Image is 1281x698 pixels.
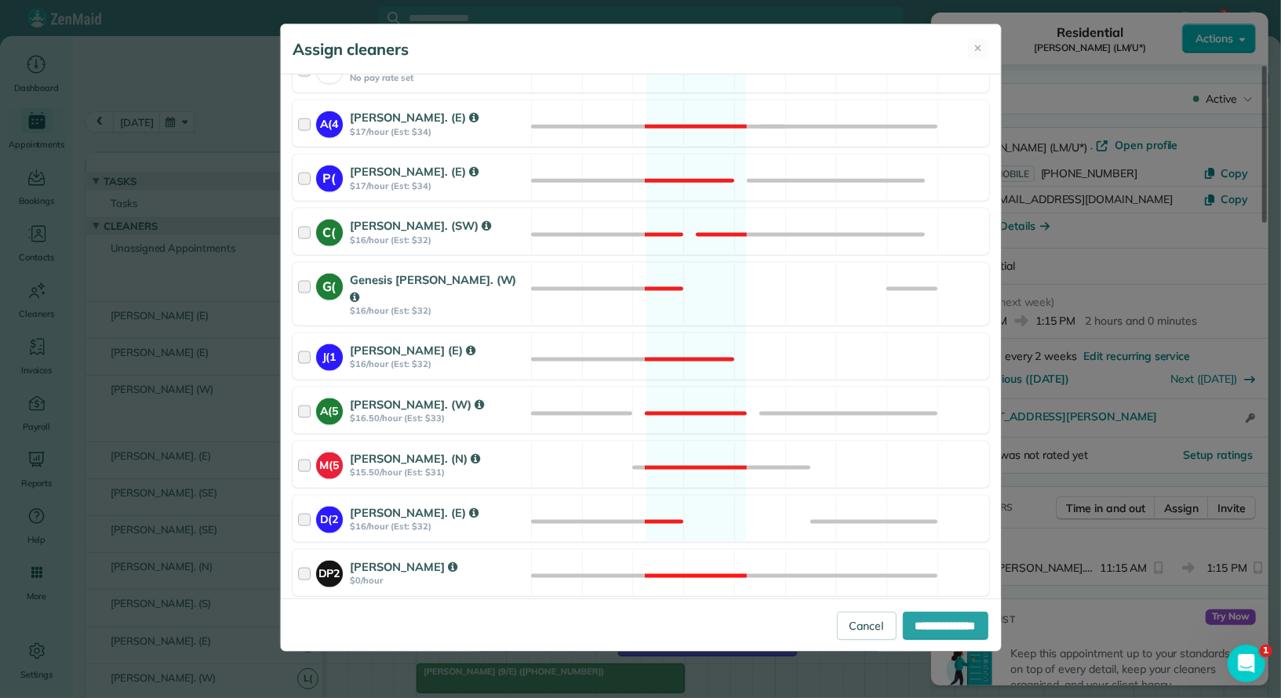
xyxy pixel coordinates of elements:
strong: M(5 [316,453,343,474]
strong: D(2 [316,507,343,528]
strong: [PERSON_NAME]. (N) [351,451,480,466]
strong: DP2 [316,561,343,582]
a: Cancel [837,612,897,640]
strong: G( [316,274,343,296]
strong: [PERSON_NAME]. (E) [351,110,479,125]
strong: A(5 [316,398,343,420]
strong: [PERSON_NAME]. (W) [351,397,484,412]
iframe: Intercom live chat [1228,645,1265,682]
strong: P( [316,165,343,188]
strong: $16/hour (Est: $32) [351,358,526,369]
strong: [PERSON_NAME] [351,559,457,574]
strong: J(1 [316,344,343,365]
h5: Assign cleaners [293,38,409,60]
strong: $16/hour (Est: $32) [351,521,526,532]
strong: $16/hour (Est: $32) [351,305,526,316]
strong: Genesis [PERSON_NAME]. (W) [351,272,517,304]
span: ✕ [974,41,983,56]
strong: [PERSON_NAME]. (SW) [351,218,491,233]
strong: [PERSON_NAME]. (E) [351,164,479,179]
strong: [PERSON_NAME]. (E) [351,505,479,520]
strong: $15.50/hour (Est: $31) [351,467,526,478]
strong: $17/hour (Est: $34) [351,180,526,191]
span: 1 [1260,645,1272,657]
strong: $17/hour (Est: $34) [351,126,526,137]
strong: $16.50/hour (Est: $33) [351,413,526,424]
strong: $0/hour [351,575,526,586]
strong: C( [316,220,343,242]
strong: $16/hour (Est: $32) [351,234,526,245]
strong: No pay rate set [351,72,526,83]
strong: A(4 [316,111,343,133]
strong: [PERSON_NAME] (E) [351,343,475,358]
